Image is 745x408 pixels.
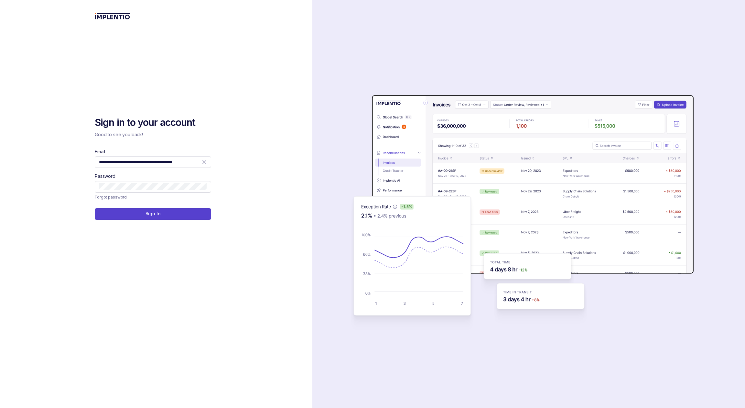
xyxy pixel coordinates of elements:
a: Link Forgot password [95,194,127,200]
p: Good to see you back! [95,131,211,138]
label: Email [95,148,105,155]
h2: Sign in to your account [95,116,211,129]
p: Forgot password [95,194,127,200]
label: Password [95,173,115,179]
img: signin-background.svg [331,75,696,333]
p: Sign In [146,210,161,217]
img: logo [95,13,130,19]
button: Sign In [95,208,211,220]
